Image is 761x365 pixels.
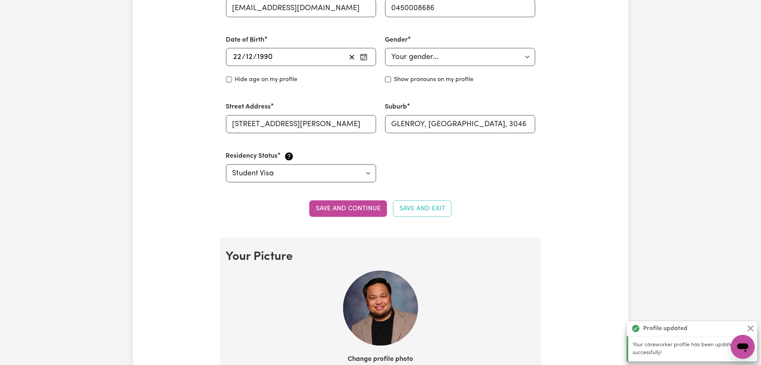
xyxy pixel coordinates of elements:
img: Your current profile image [343,271,418,346]
input: ---- [257,51,273,63]
label: Change profile photo [348,355,413,365]
label: Street Address [226,102,271,112]
input: e.g. North Bondi, New South Wales [385,115,535,133]
label: Residency Status [226,151,278,161]
button: Close [746,324,755,333]
strong: Profile updated [643,324,688,333]
label: Gender [385,35,408,45]
button: Save and continue [309,201,387,217]
p: Your careworker profile has been updated successfully! [633,341,753,357]
label: Show pronouns on my profile [394,75,474,84]
iframe: Button to launch messaging window [731,335,755,359]
input: -- [233,51,242,63]
button: Save and Exit [393,201,452,217]
label: Suburb [385,102,407,112]
h2: Your Picture [226,250,535,264]
label: Date of Birth [226,35,265,45]
span: / [242,53,246,61]
span: / [253,53,257,61]
label: Hide age on my profile [235,75,298,84]
input: -- [246,51,253,63]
